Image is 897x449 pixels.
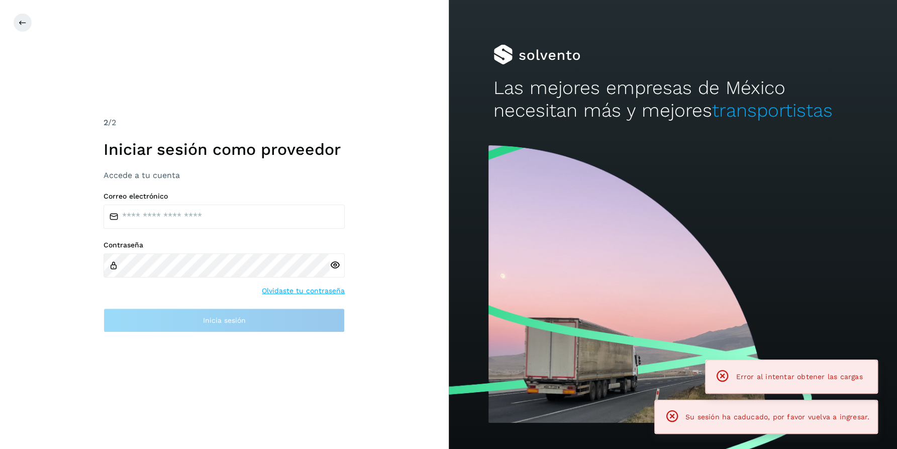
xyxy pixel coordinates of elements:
span: 2 [104,118,108,127]
a: Olvidaste tu contraseña [262,286,345,296]
label: Contraseña [104,241,345,249]
label: Correo electrónico [104,192,345,201]
span: Inicia sesión [203,317,246,324]
h1: Iniciar sesión como proveedor [104,140,345,159]
span: Su sesión ha caducado, por favor vuelva a ingresar. [685,413,869,421]
button: Inicia sesión [104,308,345,332]
div: /2 [104,117,345,129]
span: Error al intentar obtener las cargas [736,373,862,381]
h3: Accede a tu cuenta [104,170,345,180]
span: transportistas [712,100,833,121]
h2: Las mejores empresas de México necesitan más y mejores [493,77,852,122]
